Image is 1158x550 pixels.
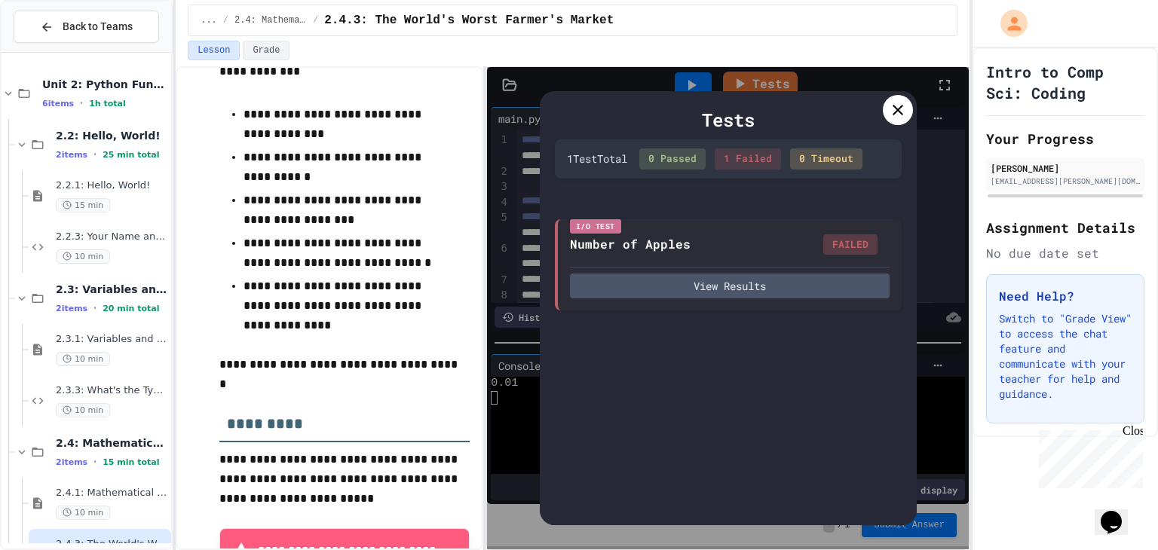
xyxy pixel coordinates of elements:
[324,11,614,29] span: 2.4.3: The World's Worst Farmer's Market
[570,273,890,298] button: View Results
[570,235,691,253] div: Number of Apples
[56,333,168,346] span: 2.3.1: Variables and Data Types
[56,352,110,366] span: 10 min
[89,99,126,108] span: 1h total
[93,456,96,468] span: •
[986,61,1144,103] h1: Intro to Comp Sci: Coding
[223,14,228,26] span: /
[56,150,87,160] span: 2 items
[56,384,168,397] span: 2.3.3: What's the Type?
[986,217,1144,238] h2: Assignment Details
[103,457,159,467] span: 15 min total
[56,198,110,212] span: 15 min
[6,6,104,96] div: Chat with us now!Close
[790,148,862,170] div: 0 Timeout
[1033,424,1143,488] iframe: chat widget
[93,148,96,160] span: •
[63,19,133,35] span: Back to Teams
[56,283,168,296] span: 2.3: Variables and Data Types
[823,234,878,255] div: FAILED
[56,179,168,192] span: 2.2.1: Hello, World!
[986,244,1144,262] div: No due date set
[313,14,318,26] span: /
[103,150,159,160] span: 25 min total
[56,506,110,520] span: 10 min
[570,219,621,234] div: I/O Test
[93,302,96,314] span: •
[56,249,110,264] span: 10 min
[80,97,83,109] span: •
[42,78,168,91] span: Unit 2: Python Fundamentals
[1095,490,1143,535] iframe: chat widget
[14,11,159,43] button: Back to Teams
[56,231,168,243] span: 2.2.3: Your Name and Favorite Movie
[567,151,627,167] div: 1 Test Total
[986,128,1144,149] h2: Your Progress
[56,403,110,417] span: 10 min
[56,457,87,467] span: 2 items
[991,161,1140,175] div: [PERSON_NAME]
[639,148,706,170] div: 0 Passed
[999,311,1132,402] p: Switch to "Grade View" to access the chat feature and communicate with your teacher for help and ...
[985,6,1031,41] div: My Account
[991,176,1140,187] div: [EMAIL_ADDRESS][PERSON_NAME][DOMAIN_NAME]
[56,129,168,142] span: 2.2: Hello, World!
[188,41,240,60] button: Lesson
[56,487,168,500] span: 2.4.1: Mathematical Operators
[555,106,902,133] div: Tests
[243,41,289,60] button: Grade
[234,14,307,26] span: 2.4: Mathematical Operators
[201,14,217,26] span: ...
[999,287,1132,305] h3: Need Help?
[715,148,781,170] div: 1 Failed
[42,99,74,108] span: 6 items
[56,436,168,450] span: 2.4: Mathematical Operators
[103,304,159,313] span: 20 min total
[56,304,87,313] span: 2 items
